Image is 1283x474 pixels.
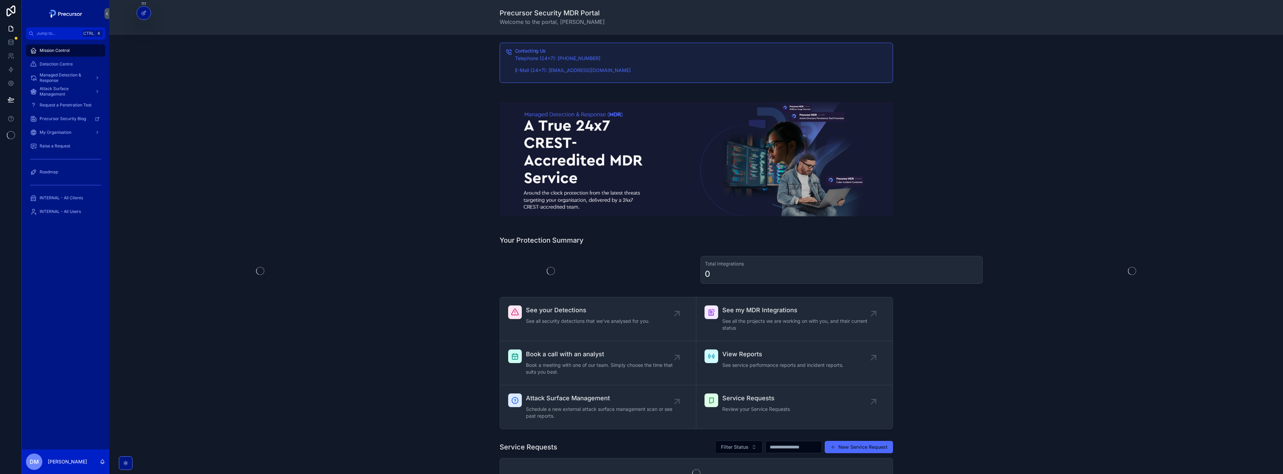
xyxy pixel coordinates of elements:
[26,192,105,204] a: INTERNAL - All Clients
[26,140,105,152] a: Raise a Request
[26,85,105,98] a: Attack Surface Management
[40,130,71,135] span: My Organisation
[48,458,87,465] p: [PERSON_NAME]
[715,441,763,454] button: Select Button
[26,126,105,139] a: My Organisation
[26,113,105,125] a: Precursor Security Blog
[500,18,605,26] span: Welcome to the portal, [PERSON_NAME]
[696,385,893,429] a: Service RequestsReview your Service Requests
[26,99,105,111] a: Request a Penetration Test
[825,441,893,453] button: New Service Request
[526,318,650,325] span: See all security detections that we've analysed for you.
[40,61,73,67] span: Detection Centre
[500,341,696,385] a: Book a call with an analystBook a meeting with one of our team. Simply choose the time that suits...
[722,362,843,369] span: See service performance reports and incident reports.
[526,305,650,315] span: See your Detections
[500,297,696,341] a: See your DetectionsSee all security detections that we've analysed for you.
[722,406,790,413] span: Review your Service Requests
[515,55,887,74] div: Telephone (24x7): 01912491612 E-Mail (24x7): soc@precursorsecurity.com
[26,72,105,84] a: Managed Detection & Response
[96,31,102,36] span: K
[40,72,89,83] span: Managed Detection & Response
[515,48,887,53] h5: Contacting Us
[40,143,70,149] span: Raise a Request
[26,27,105,40] button: Jump to...CtrlK
[721,444,749,450] span: Filter Status
[722,349,843,359] span: View Reports
[705,269,710,279] div: 0
[696,297,893,341] a: See my MDR IntegrationsSee all the projects we are working on with you, and their current status
[500,442,557,452] h1: Service Requests
[83,30,95,37] span: Ctrl
[526,406,677,419] span: Schedule a new external attack surface management scan or see past reports.
[500,235,584,245] h1: Your Protection Summary
[30,458,39,466] span: DM
[22,40,109,227] div: scrollable content
[526,393,677,403] span: Attack Surface Management
[26,205,105,218] a: INTERNAL - All Users
[500,8,605,18] h1: Precursor Security MDR Portal
[40,102,92,108] span: Request a Penetration Test
[722,318,874,331] span: See all the projects we are working on with you, and their current status
[26,166,105,178] a: Roadmap
[722,305,874,315] span: See my MDR Integrations
[47,8,84,19] img: App logo
[515,67,887,74] p: E-Mail (24x7): [EMAIL_ADDRESS][DOMAIN_NAME]
[40,116,86,121] span: Precursor Security Blog
[37,31,80,36] span: Jump to...
[40,48,70,53] span: Mission Control
[526,362,677,375] span: Book a meeting with one of our team. Simply choose the time that suits you best.
[722,393,790,403] span: Service Requests
[40,195,83,201] span: INTERNAL - All Clients
[40,86,89,97] span: Attack Surface Management
[515,55,887,62] p: Telephone (24x7): [PHONE_NUMBER]
[500,385,696,429] a: Attack Surface ManagementSchedule a new external attack surface management scan or see past reports.
[26,58,105,70] a: Detection Centre
[40,209,81,214] span: INTERNAL - All Users
[500,102,893,217] img: 17888-2024-08-22-14_25_07-Picture1.png
[705,260,978,267] h3: Total Integrations
[526,349,677,359] span: Book a call with an analyst
[26,44,105,57] a: Mission Control
[40,169,58,175] span: Roadmap
[696,341,893,385] a: View ReportsSee service performance reports and incident reports.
